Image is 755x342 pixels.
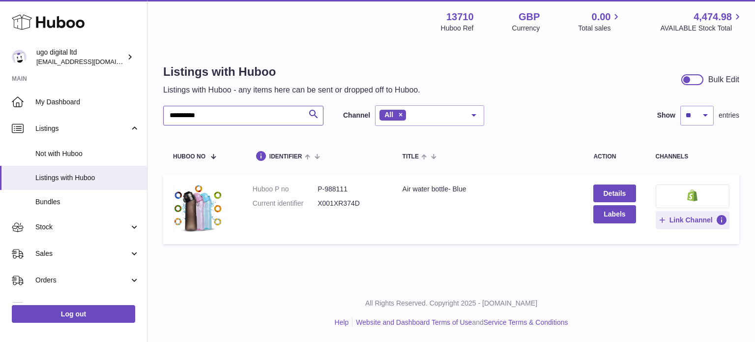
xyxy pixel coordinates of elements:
[35,149,140,158] span: Not with Huboo
[660,10,743,33] a: 4,474.98 AVAILABLE Stock Total
[163,85,420,95] p: Listings with Huboo - any items here can be sent or dropped off to Huboo.
[519,10,540,24] strong: GBP
[669,216,713,224] span: Link Channel
[155,299,747,308] p: All Rights Reserved. Copyright 2025 - [DOMAIN_NAME]
[35,197,140,207] span: Bundles
[35,302,140,311] span: Usage
[384,111,393,119] span: All
[592,10,611,24] span: 0.00
[708,74,739,85] div: Bulk Edit
[35,124,129,133] span: Listings
[12,305,135,323] a: Log out
[335,318,349,326] a: Help
[36,58,145,65] span: [EMAIL_ADDRESS][DOMAIN_NAME]
[253,199,318,208] dt: Current identifier
[163,64,420,80] h1: Listings with Huboo
[356,318,472,326] a: Website and Dashboard Terms of Use
[35,173,140,183] span: Listings with Huboo
[446,10,474,24] strong: 13710
[694,10,732,24] span: 4,474.98
[656,211,730,229] button: Link Channel
[687,189,697,201] img: shopify-small.png
[253,185,318,194] dt: Huboo P no
[12,50,27,64] img: internalAdmin-13710@internal.huboo.com
[660,24,743,33] span: AVAILABLE Stock Total
[656,154,730,160] div: channels
[318,185,382,194] dd: P-988111
[403,185,574,194] div: Air water bottle- Blue
[173,154,205,160] span: Huboo no
[657,111,675,120] label: Show
[35,249,129,258] span: Sales
[593,154,636,160] div: action
[343,111,370,120] label: Channel
[593,185,636,202] a: Details
[578,10,622,33] a: 0.00 Total sales
[173,185,222,232] img: Air water bottle- Blue
[484,318,568,326] a: Service Terms & Conditions
[403,154,419,160] span: title
[35,97,140,107] span: My Dashboard
[269,154,302,160] span: identifier
[441,24,474,33] div: Huboo Ref
[35,222,129,232] span: Stock
[318,199,382,208] dd: X001XR374D
[36,48,125,66] div: ugo digital ltd
[578,24,622,33] span: Total sales
[593,205,636,223] button: Labels
[35,276,129,285] span: Orders
[512,24,540,33] div: Currency
[352,318,568,327] li: and
[719,111,739,120] span: entries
